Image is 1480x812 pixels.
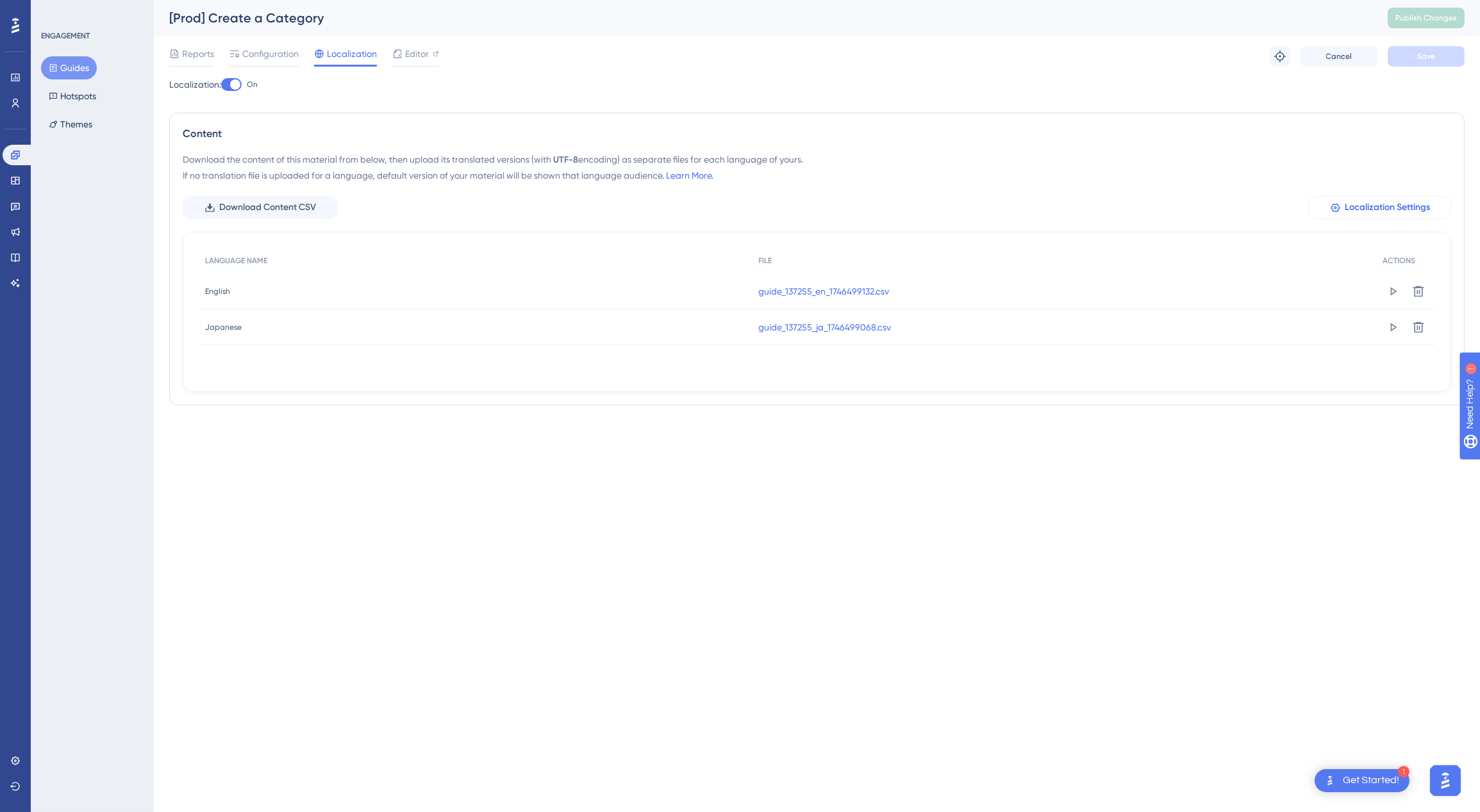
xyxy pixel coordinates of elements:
button: Localization Settings [1309,196,1451,219]
span: Download Content CSV [219,200,316,215]
span: Publish Changes [1395,13,1457,23]
img: launcher-image-alternative-text [1322,773,1338,788]
span: Need Help? [30,3,80,19]
button: Themes [41,113,100,136]
div: Download the content of this material from below, then upload its translated versions (with encod... [183,152,1451,183]
button: Cancel [1301,46,1377,67]
button: Save [1388,46,1465,67]
a: Learn More. [666,170,713,181]
button: Download Content CSV [183,196,338,219]
div: ENGAGEMENT [41,31,90,41]
span: Configuration [242,46,299,61]
span: ACTIONS [1383,256,1415,266]
a: guide_137255_en_1746499132.csv [759,284,890,299]
span: Japanese [205,322,242,332]
span: On [247,79,258,90]
span: English [205,286,230,296]
div: Get Started! [1343,774,1399,788]
span: Save [1417,51,1435,61]
div: 1 [89,6,93,17]
span: Editor [405,46,429,61]
span: Reports [182,46,214,61]
span: LANGUAGE NAME [205,256,267,266]
span: Localization [327,46,377,61]
div: Content [183,126,1451,142]
button: Publish Changes [1388,8,1465,28]
span: Localization Settings [1345,200,1430,215]
button: Hotspots [41,85,104,108]
span: Cancel [1326,51,1352,61]
div: Open Get Started! checklist, remaining modules: 1 [1315,769,1409,792]
div: 1 [1398,766,1409,777]
iframe: UserGuiding AI Assistant Launcher [1426,761,1465,800]
button: Guides [41,56,97,79]
div: Localization: [169,77,1465,92]
span: FILE [759,256,772,266]
a: guide_137255_ja_1746499068.csv [759,320,892,335]
div: [Prod] Create a Category [169,9,1356,27]
span: UTF-8 [553,154,578,165]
